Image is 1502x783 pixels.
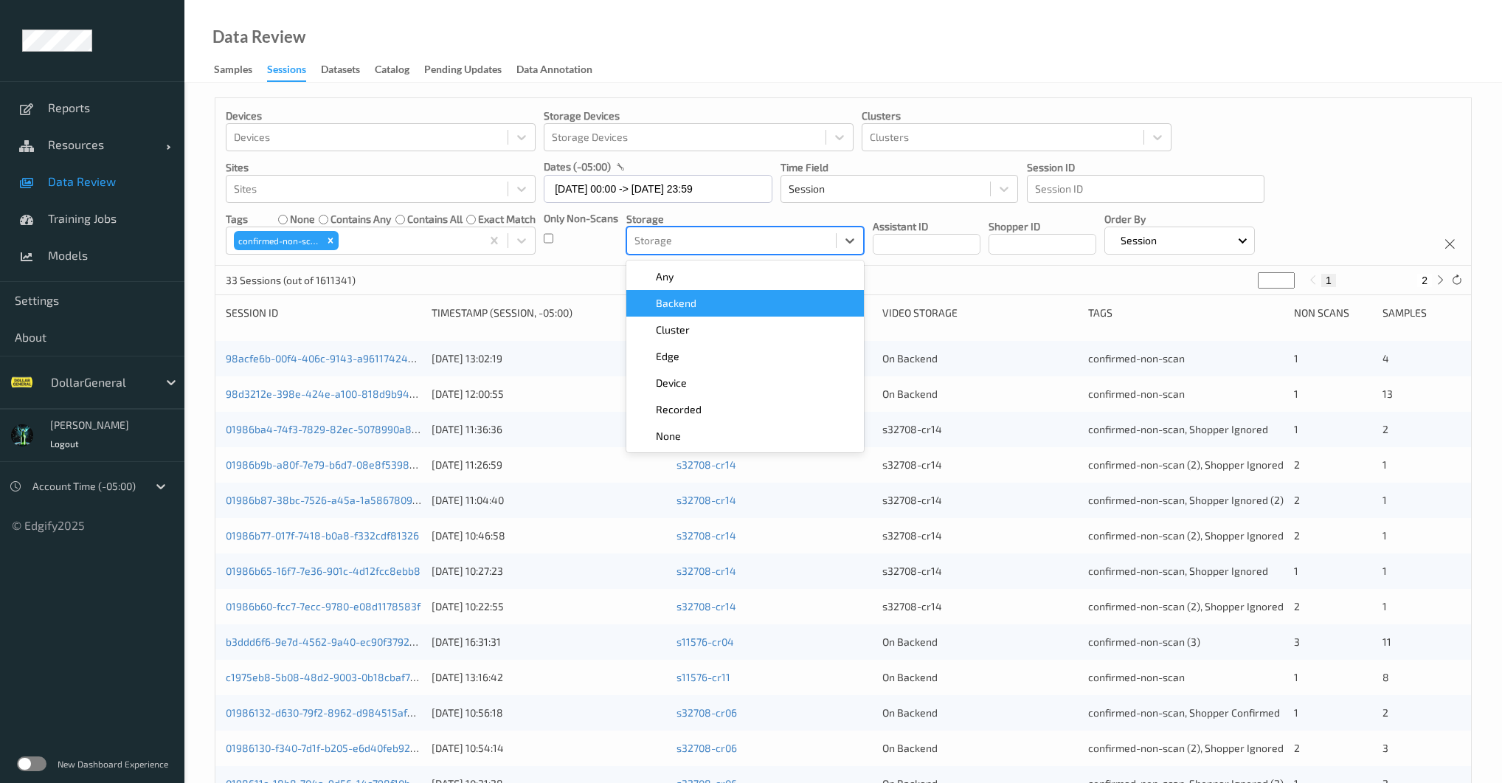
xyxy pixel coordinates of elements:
[1294,306,1372,320] div: Non Scans
[226,306,421,320] div: Session ID
[375,62,409,80] div: Catalog
[226,212,248,227] p: Tags
[873,219,980,234] p: Assistant ID
[676,529,736,542] a: s32708-cr14
[1294,529,1300,542] span: 2
[882,599,1078,614] div: s32708-cr14
[1417,274,1432,287] button: 2
[226,671,425,683] a: c1975eb8-5b08-48d2-9003-0b18cbaf773f
[656,402,702,417] span: Recorded
[676,671,730,683] a: s11576-cr11
[1088,600,1379,613] span: confirmed-non-scan (2), Shopper Ignored, Shopper Confirmed
[656,429,681,444] span: None
[676,458,736,471] a: s32708-cr14
[424,62,502,80] div: Pending Updates
[656,269,674,284] span: Any
[1382,600,1387,613] span: 1
[1382,529,1387,542] span: 1
[226,706,425,719] a: 01986132-d630-79f2-8962-d984515afbb3
[882,564,1078,579] div: s32708-cr14
[656,349,679,364] span: Edge
[781,160,1018,175] p: Time Field
[1382,387,1393,400] span: 13
[226,108,536,123] p: Devices
[882,422,1078,437] div: s32708-cr14
[226,635,425,648] a: b3ddd6f6-9e7d-4562-9a40-ec90f3792c91
[432,306,666,320] div: Timestamp (Session, -05:00)
[1088,458,1379,471] span: confirmed-non-scan (2), Shopper Ignored, Shopper Confirmed
[989,219,1096,234] p: Shopper ID
[226,494,430,506] a: 01986b87-38bc-7526-a45a-1a58678094c3
[1382,706,1388,719] span: 2
[1294,423,1298,435] span: 1
[1294,352,1298,365] span: 1
[1294,635,1300,648] span: 3
[226,458,428,471] a: 01986b9b-a80f-7e79-b6d7-08e8f5398d68
[432,528,666,543] div: [DATE] 10:46:58
[1382,565,1387,577] span: 1
[656,322,690,337] span: Cluster
[882,528,1078,543] div: s32708-cr14
[1382,306,1461,320] div: Samples
[1088,529,1379,542] span: confirmed-non-scan (2), Shopper Ignored, Shopper Confirmed
[432,422,666,437] div: [DATE] 11:36:36
[432,493,666,508] div: [DATE] 11:04:40
[432,635,666,649] div: [DATE] 16:31:31
[516,62,592,80] div: Data Annotation
[1382,635,1391,648] span: 11
[214,60,267,80] a: Samples
[676,565,736,577] a: s32708-cr14
[544,159,611,174] p: dates (-05:00)
[882,493,1078,508] div: s32708-cr14
[432,387,666,401] div: [DATE] 12:00:55
[1088,742,1410,754] span: confirmed-non-scan (2), Shopper Ignored (2), Shopper Confirmed (2)
[322,231,339,250] div: Remove confirmed-non-scan
[432,564,666,579] div: [DATE] 10:27:23
[1088,306,1284,320] div: Tags
[1294,600,1300,613] span: 2
[478,212,536,227] label: exact match
[330,212,391,227] label: contains any
[1382,494,1387,506] span: 1
[676,706,737,719] a: s32708-cr06
[676,635,734,648] a: s11576-cr04
[432,741,666,756] div: [DATE] 10:54:14
[375,60,424,80] a: Catalog
[1088,635,1200,648] span: confirmed-non-scan (3)
[1294,742,1300,754] span: 2
[226,600,421,613] a: 01986b60-fcc7-7ecc-9780-e08d1178583f
[882,741,1078,756] div: On Backend
[544,108,854,123] p: Storage Devices
[321,60,375,80] a: Datasets
[432,458,666,472] div: [DATE] 11:26:59
[234,231,322,250] div: confirmed-non-scan
[1382,458,1387,471] span: 1
[424,60,516,80] a: Pending Updates
[226,352,426,365] a: 98acfe6b-00f4-406c-9143-a96117424322
[1321,274,1336,287] button: 1
[212,30,305,44] div: Data Review
[882,387,1078,401] div: On Backend
[1294,706,1298,719] span: 1
[1088,423,1268,435] span: confirmed-non-scan, Shopper Ignored
[267,60,321,82] a: Sessions
[1294,671,1298,683] span: 1
[432,670,666,685] div: [DATE] 13:16:42
[676,600,736,613] a: s32708-cr14
[882,670,1078,685] div: On Backend
[882,458,1078,472] div: s32708-cr14
[882,635,1078,649] div: On Backend
[226,565,421,577] a: 01986b65-16f7-7e36-901c-4d12fcc8ebb8
[1294,494,1300,506] span: 2
[1088,387,1185,400] span: confirmed-non-scan
[882,706,1078,720] div: On Backend
[321,62,360,80] div: Datasets
[1294,387,1298,400] span: 1
[226,423,429,435] a: 01986ba4-74f3-7829-82ec-5078990a8d14
[656,296,696,311] span: Backend
[626,212,864,227] p: Storage
[214,62,252,80] div: Samples
[226,273,356,288] p: 33 Sessions (out of 1611341)
[1027,160,1264,175] p: Session ID
[407,212,463,227] label: contains all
